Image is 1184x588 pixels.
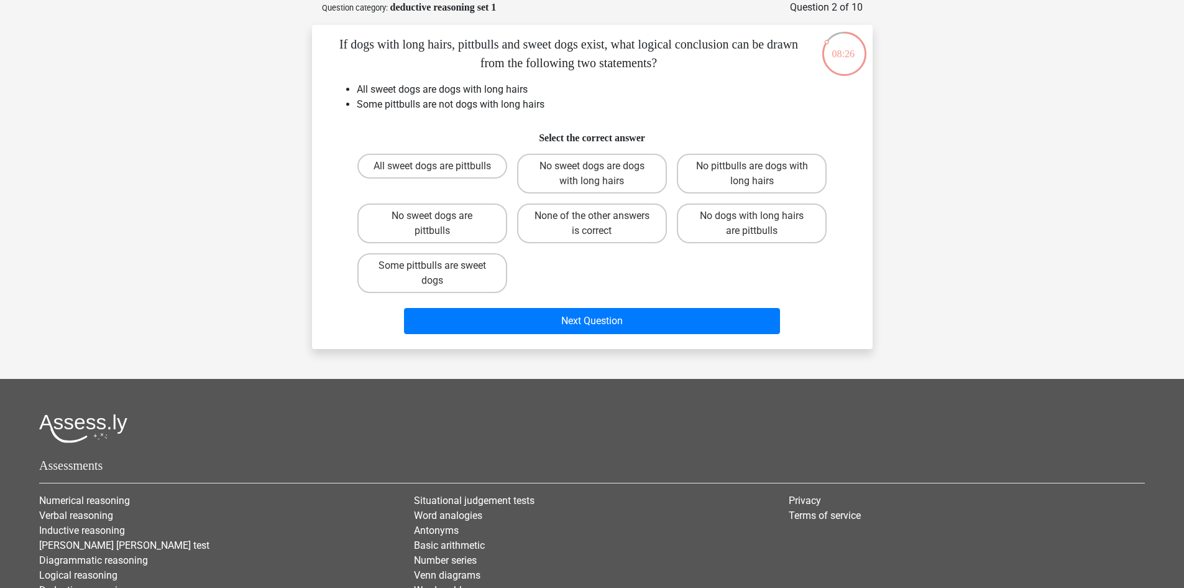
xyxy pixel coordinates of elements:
a: Diagrammatic reasoning [39,554,148,566]
a: Privacy [789,495,821,506]
label: No sweet dogs are dogs with long hairs [517,154,667,194]
a: Inductive reasoning [39,525,125,536]
h6: Select the correct answer [332,122,853,144]
li: Some pittbulls are not dogs with long hairs [357,97,853,112]
label: All sweet dogs are pittbulls [357,154,507,179]
a: Number series [414,554,477,566]
label: None of the other answers is correct [517,203,667,243]
p: If dogs with long hairs, pittbulls and sweet dogs exist, what logical conclusion can be drawn fro... [332,35,806,72]
small: Question category: [322,3,388,12]
a: Verbal reasoning [39,510,113,521]
a: Word analogies [414,510,482,521]
button: Next Question [404,308,780,334]
label: No dogs with long hairs are pittbulls [677,203,827,243]
a: Logical reasoning [39,569,117,581]
img: Assessly logo [39,414,127,443]
a: Antonyms [414,525,459,536]
div: 08:26 [821,30,868,62]
a: Basic arithmetic [414,539,485,551]
label: No pittbulls are dogs with long hairs [677,154,827,194]
a: Terms of service [789,510,861,521]
a: [PERSON_NAME] [PERSON_NAME] test [39,539,209,551]
a: Situational judgement tests [414,495,535,506]
a: Numerical reasoning [39,495,130,506]
strong: deductive reasoning set 1 [390,2,497,12]
li: All sweet dogs are dogs with long hairs [357,82,853,97]
label: No sweet dogs are pittbulls [357,203,507,243]
label: Some pittbulls are sweet dogs [357,253,507,293]
a: Venn diagrams [414,569,480,581]
h5: Assessments [39,458,1145,473]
